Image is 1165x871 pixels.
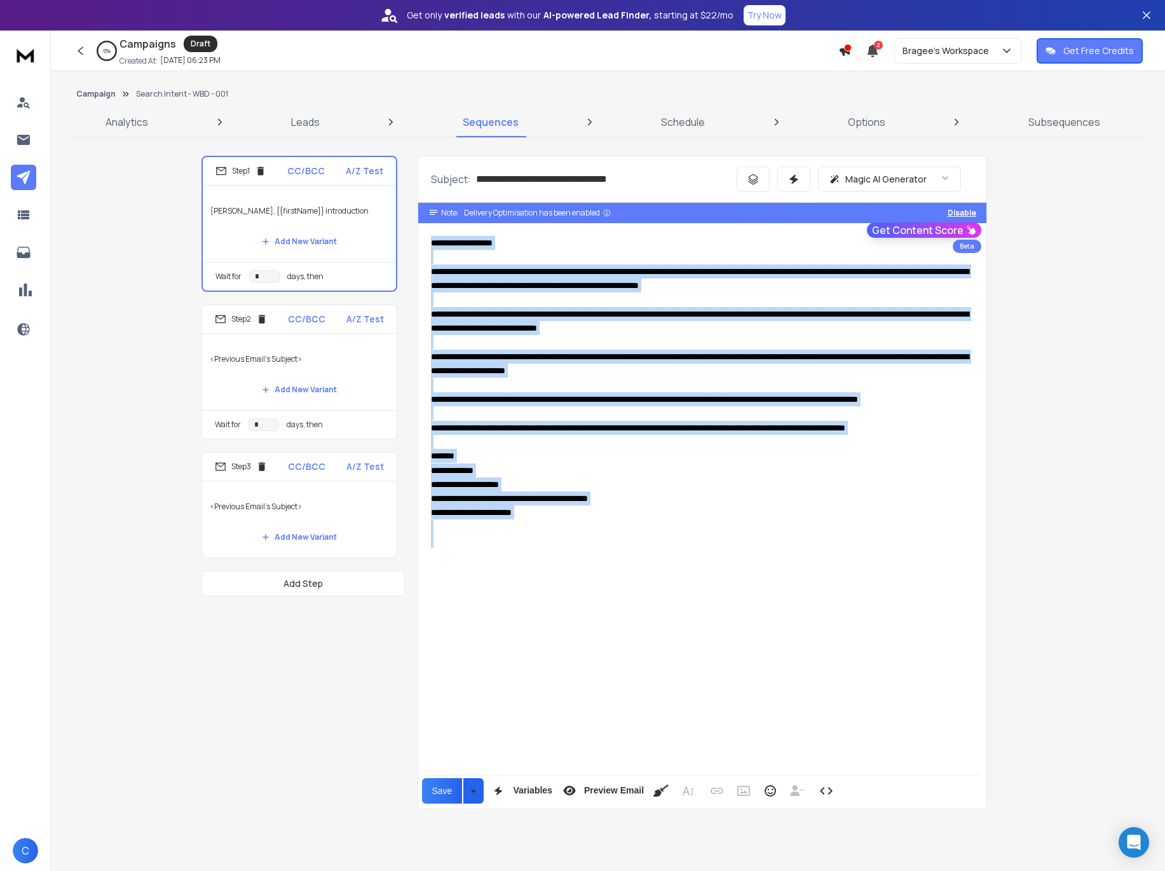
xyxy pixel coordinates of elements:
div: Step 2 [215,313,268,325]
a: Leads [283,107,327,137]
p: Search Intent - WBD - 001 [136,89,228,99]
p: Leads [291,114,320,130]
p: days, then [287,271,324,282]
p: Bragee's Workspace [903,45,994,57]
button: Add New Variant [252,377,347,402]
div: Beta [953,240,981,253]
button: Emoticons [758,778,782,804]
div: Step 3 [215,461,268,472]
li: Step1CC/BCCA/Z Test[PERSON_NAME], {{firstName}} introductionAdd New VariantWait fordays, then [201,156,397,292]
p: A/Z Test [346,313,384,326]
strong: verified leads [444,9,505,22]
p: [DATE] 06:23 PM [160,55,221,65]
span: Variables [510,785,555,796]
span: Note: [441,208,459,218]
button: Preview Email [557,778,646,804]
li: Step2CC/BCCA/Z Test<Previous Email's Subject>Add New VariantWait fordays, then [201,305,397,439]
button: Get Content Score [867,223,981,238]
p: CC/BCC [287,165,325,177]
p: Sequences [463,114,519,130]
a: Sequences [455,107,526,137]
button: Insert Unsubscribe Link [785,778,809,804]
button: Variables [486,778,555,804]
p: Get only with our starting at $22/mo [407,9,733,22]
button: Add Step [201,571,405,596]
p: days, then [287,420,323,430]
button: Get Free Credits [1037,38,1143,64]
button: Add New Variant [252,229,347,254]
p: CC/BCC [288,313,325,326]
p: <Previous Email's Subject> [210,341,389,377]
a: Analytics [98,107,156,137]
div: Open Intercom Messenger [1119,827,1149,858]
p: Options [848,114,885,130]
button: Try Now [744,5,786,25]
a: Options [840,107,893,137]
button: More Text [676,778,700,804]
strong: AI-powered Lead Finder, [543,9,651,22]
button: Magic AI Generator [818,167,961,192]
a: Schedule [653,107,712,137]
div: Step 1 [215,165,266,177]
button: Campaign [76,89,116,99]
p: Magic AI Generator [845,173,927,186]
div: Delivery Optimisation has been enabled [464,208,611,218]
p: Try Now [747,9,782,22]
p: Created At: [119,56,158,66]
div: Draft [184,36,217,52]
p: 0 % [104,47,111,55]
button: Disable [948,208,976,218]
p: Analytics [106,114,148,130]
button: Save [422,778,463,804]
p: <Previous Email's Subject> [210,489,389,525]
a: Subsequences [1021,107,1108,137]
span: Preview Email [582,785,646,796]
p: A/Z Test [346,165,383,177]
button: Insert Link (Ctrl+K) [705,778,729,804]
p: A/Z Test [346,460,384,473]
span: 2 [874,41,883,50]
p: [PERSON_NAME], {{firstName}} introduction [210,193,388,229]
button: Code View [814,778,838,804]
p: Wait for [215,420,241,430]
p: Subsequences [1028,114,1100,130]
h1: Campaigns [119,36,176,51]
p: Get Free Credits [1063,45,1134,57]
button: Insert Image (Ctrl+P) [732,778,756,804]
p: CC/BCC [288,460,325,473]
button: C [13,838,38,863]
p: Schedule [661,114,705,130]
li: Step3CC/BCCA/Z Test<Previous Email's Subject>Add New Variant [201,452,397,558]
img: logo [13,43,38,67]
button: Clean HTML [649,778,673,804]
button: Add New Variant [252,525,347,550]
p: Subject: [431,172,471,187]
p: Wait for [215,271,242,282]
